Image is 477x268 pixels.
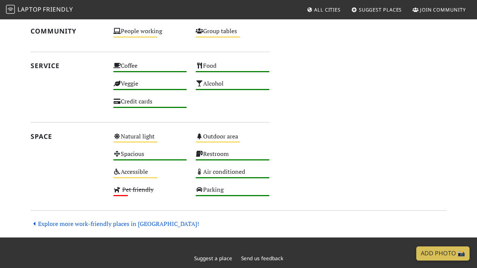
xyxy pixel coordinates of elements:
a: Join Community [410,3,469,16]
div: Group tables [191,26,274,44]
span: Join Community [420,6,466,13]
h2: Space [31,133,104,140]
div: Spacious [109,149,192,166]
div: Restroom [191,149,274,166]
a: Suggest a place [194,255,232,262]
div: Outdoor area [191,131,274,149]
div: Food [191,60,274,78]
a: LaptopFriendly LaptopFriendly [6,3,73,16]
div: Veggie [109,78,192,96]
span: Friendly [43,5,73,13]
span: All Cities [314,6,341,13]
div: Natural light [109,131,192,149]
h2: Community [31,27,104,35]
h2: Service [31,62,104,70]
div: Coffee [109,60,192,78]
div: Parking [191,184,274,202]
div: Air conditioned [191,166,274,184]
a: Add Photo 📸 [416,246,470,261]
div: Alcohol [191,78,274,96]
div: People working [109,26,192,44]
a: Suggest Places [348,3,405,16]
a: Send us feedback [241,255,283,262]
s: Pet friendly [122,185,154,194]
img: LaptopFriendly [6,5,15,14]
div: Accessible [109,166,192,184]
a: All Cities [304,3,344,16]
span: Suggest Places [359,6,402,13]
span: Laptop [18,5,42,13]
a: Explore more work-friendly places in [GEOGRAPHIC_DATA]! [31,220,199,228]
div: Credit cards [109,96,192,114]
